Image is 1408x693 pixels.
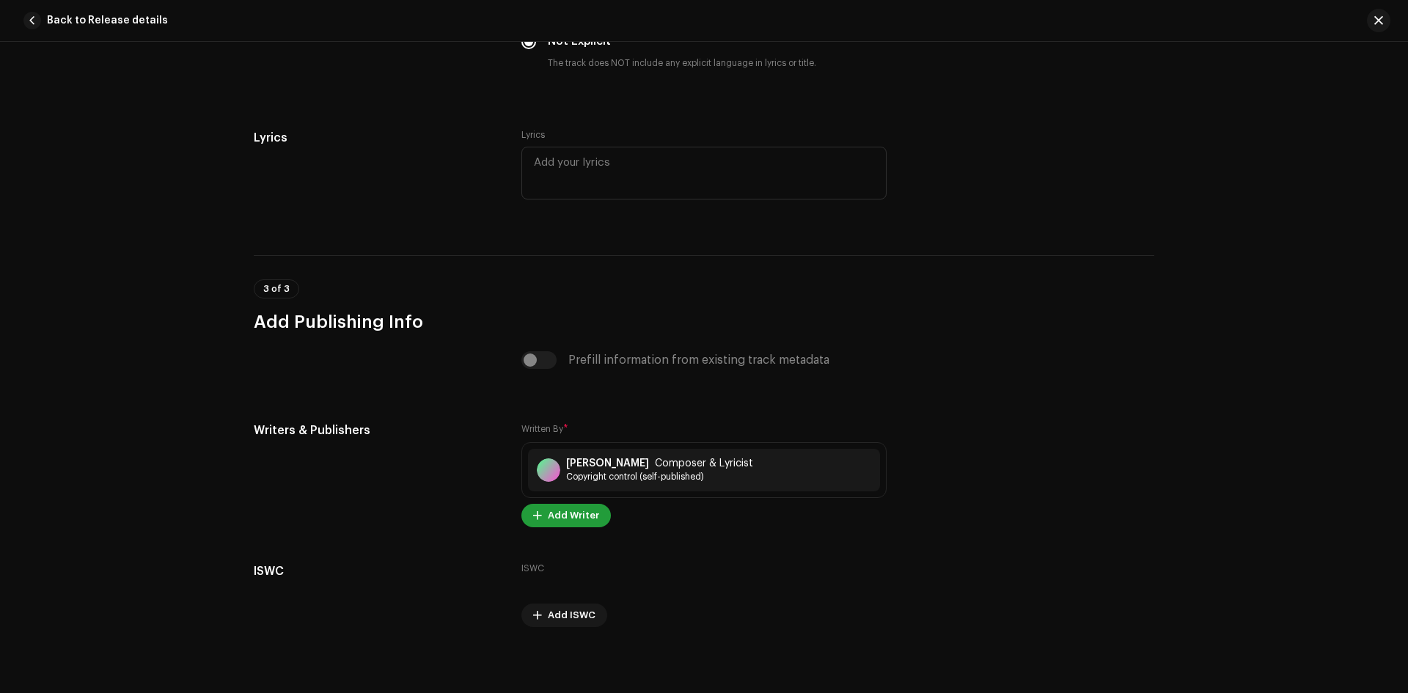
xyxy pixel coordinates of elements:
small: Written By [521,425,563,433]
span: Add Writer [548,501,599,530]
h5: Writers & Publishers [254,422,498,439]
span: Add ISWC [548,601,595,630]
button: Add Writer [521,504,611,527]
h3: Add Publishing Info [254,310,1154,334]
h5: ISWC [254,562,498,580]
h5: Lyrics [254,129,498,147]
span: 3 of 3 [263,285,290,293]
button: Add ISWC [521,604,607,627]
label: Lyrics [521,129,545,141]
small: The track does NOT include any explicit language in lyrics or title. [545,56,819,70]
label: Not Explicit [548,34,611,50]
label: ISWC [521,562,544,574]
strong: [PERSON_NAME] [566,458,649,469]
span: Copyright control (self-published) [566,471,753,483]
span: Composer & Lyricist [655,458,753,469]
